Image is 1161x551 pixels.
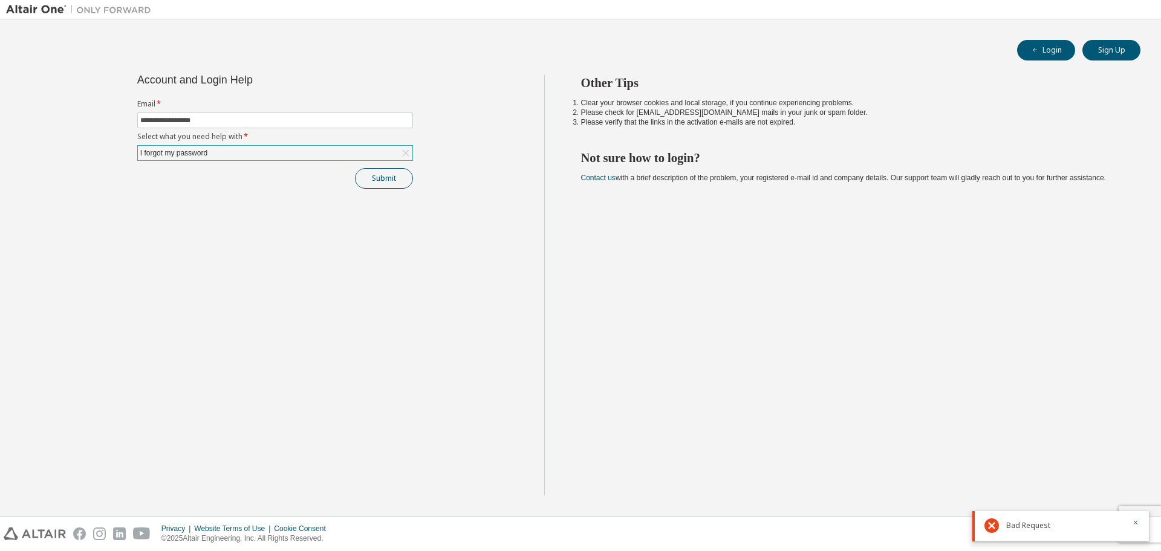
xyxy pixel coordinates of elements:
label: Select what you need help with [137,132,413,142]
label: Email [137,99,413,109]
img: linkedin.svg [113,527,126,540]
span: Bad Request [1006,521,1050,530]
p: © 2025 Altair Engineering, Inc. All Rights Reserved. [161,533,333,544]
div: I forgot my password [138,146,412,160]
div: Cookie Consent [274,524,333,533]
div: Account and Login Help [137,75,358,85]
li: Please verify that the links in the activation e-mails are not expired. [581,117,1119,127]
img: altair_logo.svg [4,527,66,540]
img: Altair One [6,4,157,16]
div: Privacy [161,524,194,533]
img: youtube.svg [133,527,151,540]
li: Clear your browser cookies and local storage, if you continue experiencing problems. [581,98,1119,108]
button: Submit [355,168,413,189]
div: I forgot my password [138,146,209,160]
button: Sign Up [1082,40,1140,60]
h2: Not sure how to login? [581,150,1119,166]
button: Login [1017,40,1075,60]
div: Website Terms of Use [194,524,274,533]
a: Contact us [581,174,616,182]
img: instagram.svg [93,527,106,540]
span: with a brief description of the problem, your registered e-mail id and company details. Our suppo... [581,174,1106,182]
li: Please check for [EMAIL_ADDRESS][DOMAIN_NAME] mails in your junk or spam folder. [581,108,1119,117]
h2: Other Tips [581,75,1119,91]
img: facebook.svg [73,527,86,540]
